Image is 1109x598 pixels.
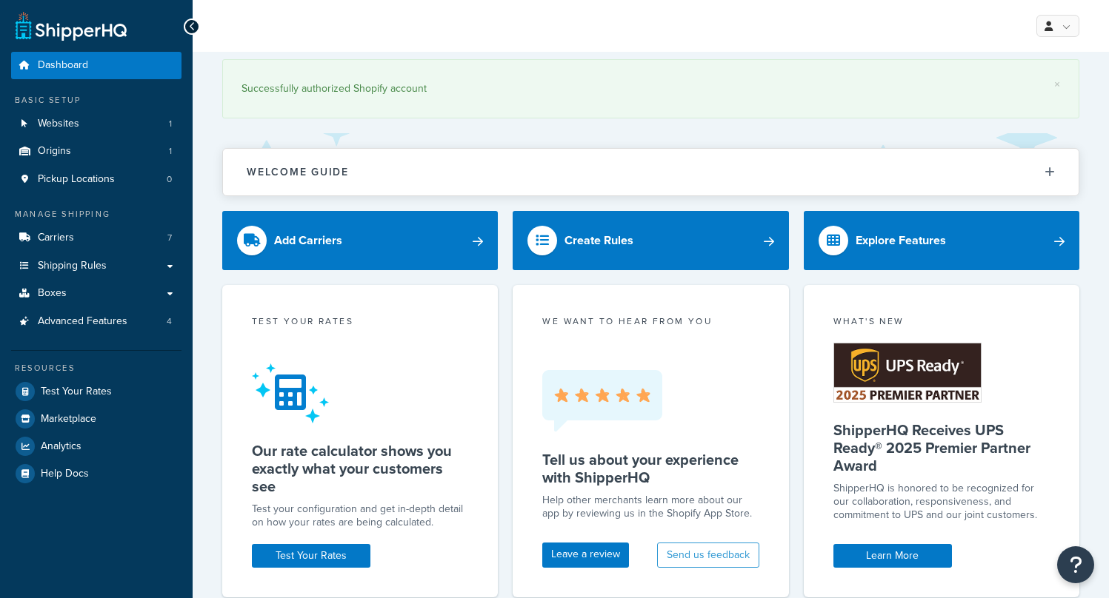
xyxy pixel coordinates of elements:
[11,166,181,193] a: Pickup Locations0
[38,315,127,328] span: Advanced Features
[565,230,633,251] div: Create Rules
[11,378,181,405] a: Test Your Rates
[41,386,112,398] span: Test Your Rates
[11,138,181,165] li: Origins
[542,315,759,328] p: we want to hear from you
[11,52,181,79] a: Dashboard
[11,166,181,193] li: Pickup Locations
[38,173,115,186] span: Pickup Locations
[11,280,181,307] a: Boxes
[169,145,172,158] span: 1
[542,451,759,486] h5: Tell us about your experience with ShipperHQ
[513,211,788,270] a: Create Rules
[252,442,468,495] h5: Our rate calculator shows you exactly what your customers see
[38,260,107,272] span: Shipping Rules
[11,252,181,280] a: Shipping Rules
[223,149,1079,195] button: Welcome Guide
[833,421,1050,474] h5: ShipperHQ Receives UPS Ready® 2025 Premier Partner Award
[833,544,952,568] a: Learn More
[11,433,181,460] a: Analytics
[11,308,181,335] li: Advanced Features
[252,503,468,529] div: Test your configuration and get in-depth detail on how your rates are being calculated.
[252,544,370,568] a: Test Your Rates
[856,230,946,251] div: Explore Features
[41,468,89,480] span: Help Docs
[274,230,342,251] div: Add Carriers
[11,94,181,107] div: Basic Setup
[833,315,1050,332] div: What's New
[38,118,79,130] span: Websites
[542,494,759,520] p: Help other merchants learn more about our app by reviewing us in the Shopify App Store.
[167,232,172,244] span: 7
[242,78,1060,99] div: Successfully authorized Shopify account
[833,482,1050,522] p: ShipperHQ is honored to be recognized for our collaboration, responsiveness, and commitment to UP...
[1054,78,1060,90] a: ×
[11,460,181,487] a: Help Docs
[252,315,468,332] div: Test your rates
[11,362,181,374] div: Resources
[38,59,88,72] span: Dashboard
[167,173,172,186] span: 0
[657,542,759,568] button: Send us feedback
[11,138,181,165] a: Origins1
[38,287,67,300] span: Boxes
[38,145,71,158] span: Origins
[247,167,349,178] h2: Welcome Guide
[11,224,181,252] a: Carriers7
[41,440,81,453] span: Analytics
[11,308,181,335] a: Advanced Features4
[11,110,181,138] li: Websites
[804,211,1079,270] a: Explore Features
[38,232,74,244] span: Carriers
[11,110,181,138] a: Websites1
[222,211,498,270] a: Add Carriers
[1057,546,1094,583] button: Open Resource Center
[11,224,181,252] li: Carriers
[11,208,181,221] div: Manage Shipping
[11,406,181,432] a: Marketplace
[542,542,629,568] a: Leave a review
[41,413,96,426] span: Marketplace
[169,118,172,130] span: 1
[167,315,172,328] span: 4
